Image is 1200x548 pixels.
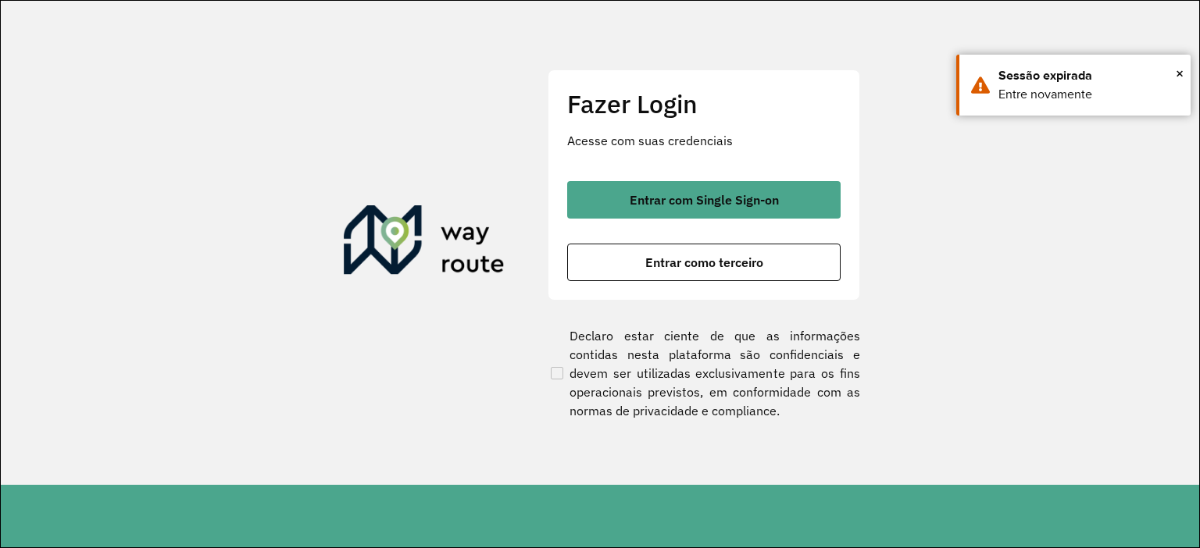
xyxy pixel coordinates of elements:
button: button [567,181,841,219]
label: Declaro estar ciente de que as informações contidas nesta plataforma são confidenciais e devem se... [548,326,860,420]
span: Entrar com Single Sign-on [630,194,779,206]
span: × [1176,62,1184,85]
h2: Fazer Login [567,89,841,119]
div: Sessão expirada [998,66,1179,85]
p: Acesse com suas credenciais [567,131,841,150]
button: Close [1176,62,1184,85]
img: Roteirizador AmbevTech [344,205,505,280]
div: Entre novamente [998,85,1179,104]
span: Entrar como terceiro [645,256,763,269]
button: button [567,244,841,281]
